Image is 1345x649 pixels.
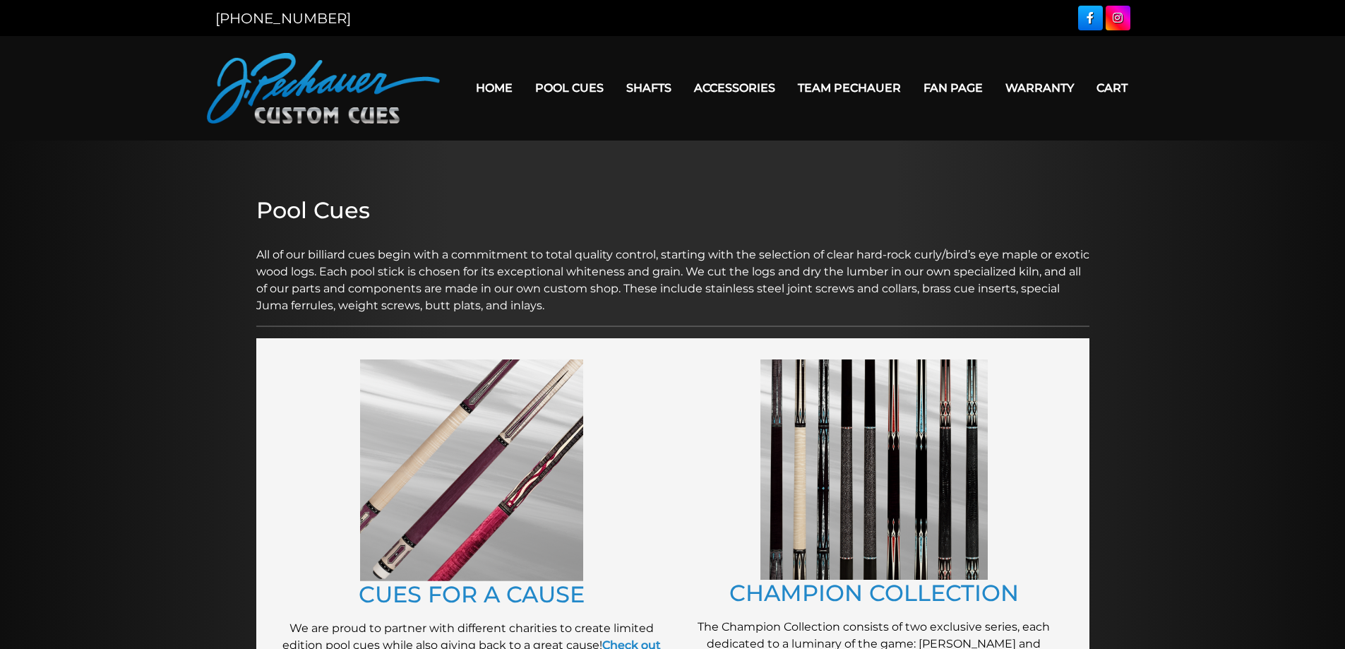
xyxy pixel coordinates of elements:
[683,70,787,106] a: Accessories
[256,230,1089,314] p: All of our billiard cues begin with a commitment to total quality control, starting with the sele...
[615,70,683,106] a: Shafts
[787,70,912,106] a: Team Pechauer
[994,70,1085,106] a: Warranty
[359,580,585,608] a: CUES FOR A CAUSE
[1085,70,1139,106] a: Cart
[729,579,1019,607] a: CHAMPION COLLECTION
[215,10,351,27] a: [PHONE_NUMBER]
[912,70,994,106] a: Fan Page
[207,53,440,124] img: Pechauer Custom Cues
[465,70,524,106] a: Home
[256,197,1089,224] h2: Pool Cues
[524,70,615,106] a: Pool Cues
